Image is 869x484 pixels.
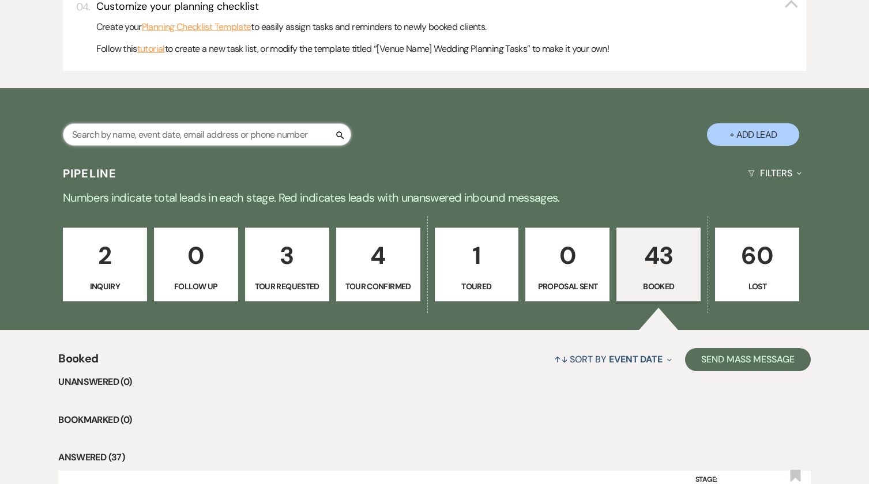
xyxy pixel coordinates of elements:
p: 60 [723,236,792,275]
a: 0Follow Up [154,228,238,301]
p: Inquiry [70,280,140,293]
p: 43 [624,236,693,275]
p: Numbers indicate total leads in each stage. Red indicates leads with unanswered inbound messages. [20,188,850,207]
p: 0 [533,236,602,275]
p: Follow this to create a new task list, or modify the template titled “[Venue Name] Wedding Planni... [96,41,799,56]
p: Tour Requested [253,280,322,293]
p: 4 [344,236,413,275]
p: Booked [624,280,693,293]
p: Toured [442,280,511,293]
p: Tour Confirmed [344,280,413,293]
a: 1Toured [435,228,519,301]
span: Booked [58,350,98,375]
a: Planning Checklist Template [142,20,251,35]
a: 0Proposal Sent [525,228,610,301]
button: + Add Lead [707,123,799,146]
p: 3 [253,236,322,275]
button: Send Mass Message [685,348,811,371]
p: Follow Up [161,280,231,293]
a: 60Lost [715,228,799,301]
a: 4Tour Confirmed [336,228,420,301]
span: Event Date [609,353,663,365]
li: Bookmarked (0) [58,413,810,428]
button: Sort By Event Date [550,344,676,375]
p: 0 [161,236,231,275]
input: Search by name, event date, email address or phone number [63,123,351,146]
h3: Pipeline [63,165,117,181]
a: 2Inquiry [63,228,147,301]
li: Answered (37) [58,450,810,465]
button: Filters [743,158,806,188]
a: 43Booked [616,228,701,301]
a: 3Tour Requested [245,228,329,301]
p: Create your to easily assign tasks and reminders to newly booked clients. [96,20,799,35]
span: ↑↓ [554,353,568,365]
p: Lost [723,280,792,293]
p: 2 [70,236,140,275]
p: Proposal Sent [533,280,602,293]
a: tutorial [137,41,165,56]
p: 1 [442,236,511,275]
li: Unanswered (0) [58,375,810,390]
